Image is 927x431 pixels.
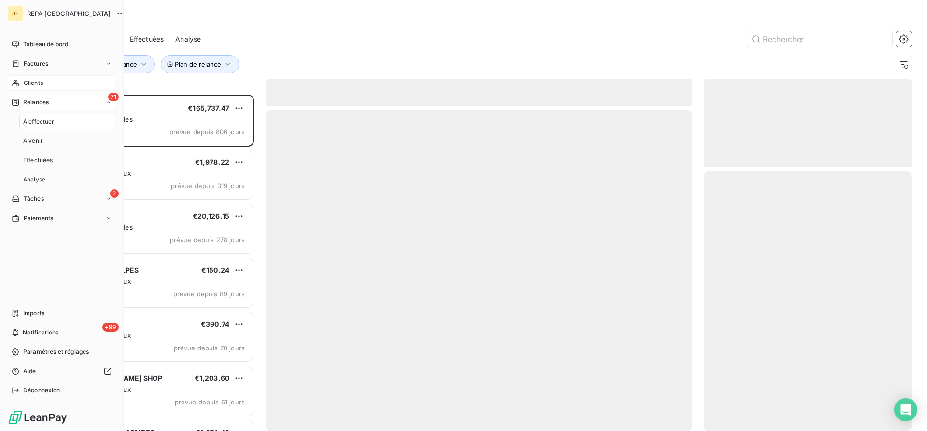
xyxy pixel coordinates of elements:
span: Imports [23,309,44,318]
span: Aide [23,367,36,375]
span: prévue depuis 319 jours [171,182,245,190]
span: Analyse [175,34,201,44]
span: prévue depuis 806 jours [169,128,245,136]
span: 71 [108,93,119,101]
img: Logo LeanPay [8,410,68,425]
span: €20,126.15 [193,212,230,220]
span: À effectuer [23,117,55,126]
span: REPA [GEOGRAPHIC_DATA] [27,10,111,17]
span: 2 [110,189,119,198]
a: Aide [8,363,115,379]
span: €390.74 [201,320,229,328]
span: Factures [24,59,48,68]
span: prévue depuis 70 jours [174,344,245,352]
span: prévue depuis 278 jours [170,236,245,244]
span: Paiements [24,214,53,222]
span: Analyse [23,175,45,184]
span: À venir [23,137,43,145]
span: Relances [23,98,49,107]
span: Paramètres et réglages [23,348,89,356]
span: prévue depuis 89 jours [173,290,245,298]
span: Tableau de bord [23,40,68,49]
div: Open Intercom Messenger [894,398,917,421]
span: Notifications [23,328,58,337]
span: €1,978.22 [195,158,229,166]
span: Plan de relance [175,60,221,68]
span: Effectuées [130,34,164,44]
div: grid [46,95,254,431]
span: €150.24 [201,266,229,274]
span: €1,203.60 [195,374,229,382]
span: Effectuées [23,156,53,165]
input: Rechercher [747,31,892,47]
div: RF [8,6,23,21]
button: Plan de relance [161,55,239,73]
span: prévue depuis 61 jours [175,398,245,406]
span: Clients [24,79,43,87]
span: Tâches [24,195,44,203]
span: Déconnexion [23,386,60,395]
span: +99 [102,323,119,332]
span: €165,737.47 [188,104,229,112]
